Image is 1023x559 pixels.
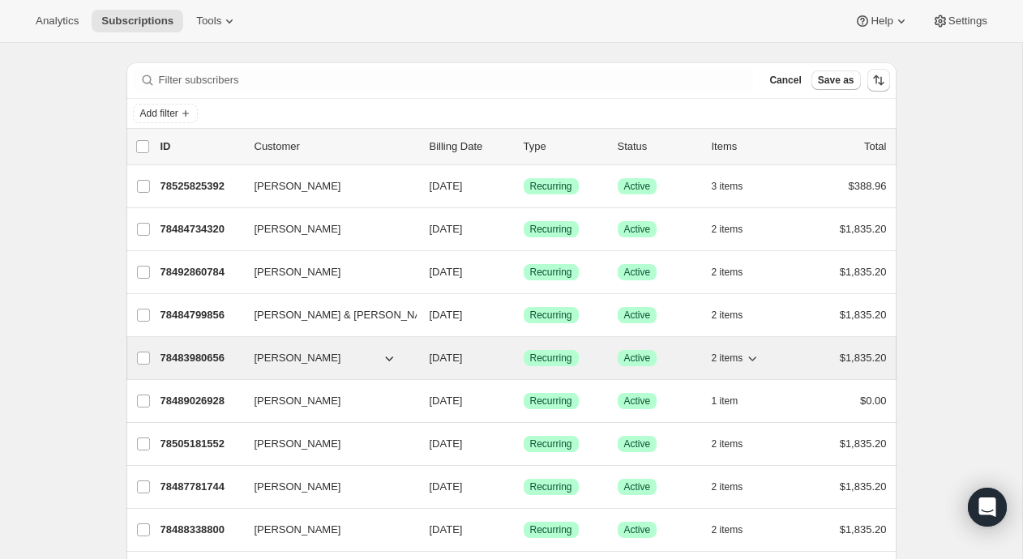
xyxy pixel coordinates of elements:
[245,173,407,199] button: [PERSON_NAME]
[430,223,463,235] span: [DATE]
[26,10,88,32] button: Analytics
[430,266,463,278] span: [DATE]
[624,223,651,236] span: Active
[255,479,341,495] span: [PERSON_NAME]
[133,104,198,123] button: Add filter
[161,350,242,366] p: 78483980656
[245,259,407,285] button: [PERSON_NAME]
[161,304,887,326] div: 78484799856[PERSON_NAME] & [PERSON_NAME][DATE]SuccessRecurringSuccessActive2 items$1,835.20
[712,218,761,241] button: 2 items
[712,352,743,365] span: 2 items
[618,139,699,155] p: Status
[161,479,242,495] p: 78487781744
[530,309,572,322] span: Recurring
[712,175,761,198] button: 3 items
[36,15,79,28] span: Analytics
[161,390,887,412] div: 78489026928[PERSON_NAME][DATE]SuccessRecurringSuccessActive1 item$0.00
[712,476,761,498] button: 2 items
[186,10,247,32] button: Tools
[712,390,756,412] button: 1 item
[948,15,987,28] span: Settings
[922,10,997,32] button: Settings
[712,223,743,236] span: 2 items
[140,107,178,120] span: Add filter
[530,523,572,536] span: Recurring
[245,216,407,242] button: [PERSON_NAME]
[161,139,887,155] div: IDCustomerBilling DateTypeStatusItemsTotal
[161,476,887,498] div: 78487781744[PERSON_NAME][DATE]SuccessRecurringSuccessActive2 items$1,835.20
[840,523,887,536] span: $1,835.20
[161,307,242,323] p: 78484799856
[161,261,887,284] div: 78492860784[PERSON_NAME][DATE]SuccessRecurringSuccessActive2 items$1,835.20
[255,393,341,409] span: [PERSON_NAME]
[161,178,242,194] p: 78525825392
[624,523,651,536] span: Active
[530,352,572,365] span: Recurring
[530,437,572,450] span: Recurring
[840,309,887,321] span: $1,835.20
[430,523,463,536] span: [DATE]
[712,480,743,493] span: 2 items
[245,474,407,500] button: [PERSON_NAME]
[430,139,511,155] p: Billing Date
[255,178,341,194] span: [PERSON_NAME]
[840,352,887,364] span: $1,835.20
[624,180,651,193] span: Active
[245,517,407,543] button: [PERSON_NAME]
[769,74,801,87] span: Cancel
[255,221,341,237] span: [PERSON_NAME]
[255,139,417,155] p: Customer
[624,309,651,322] span: Active
[161,218,887,241] div: 78484734320[PERSON_NAME][DATE]SuccessRecurringSuccessActive2 items$1,835.20
[968,488,1007,527] div: Open Intercom Messenger
[161,264,242,280] p: 78492860784
[712,395,738,408] span: 1 item
[530,266,572,279] span: Recurring
[860,395,887,407] span: $0.00
[712,347,761,369] button: 2 items
[196,15,221,28] span: Tools
[712,433,761,455] button: 2 items
[864,139,886,155] p: Total
[840,480,887,493] span: $1,835.20
[161,433,887,455] div: 78505181552[PERSON_NAME][DATE]SuccessRecurringSuccessActive2 items$1,835.20
[624,437,651,450] span: Active
[92,10,183,32] button: Subscriptions
[712,518,761,541] button: 2 items
[530,180,572,193] span: Recurring
[430,437,463,450] span: [DATE]
[161,518,887,541] div: 78488338800[PERSON_NAME][DATE]SuccessRecurringSuccessActive2 items$1,835.20
[763,70,807,90] button: Cancel
[161,393,242,409] p: 78489026928
[161,436,242,452] p: 78505181552
[712,304,761,326] button: 2 items
[245,388,407,414] button: [PERSON_NAME]
[849,180,887,192] span: $388.96
[161,175,887,198] div: 78525825392[PERSON_NAME][DATE]SuccessRecurringSuccessActive3 items$388.96
[101,15,173,28] span: Subscriptions
[712,261,761,284] button: 2 items
[871,15,892,28] span: Help
[530,480,572,493] span: Recurring
[430,352,463,364] span: [DATE]
[255,350,341,366] span: [PERSON_NAME]
[712,437,743,450] span: 2 items
[255,264,341,280] span: [PERSON_NAME]
[712,266,743,279] span: 2 items
[624,266,651,279] span: Active
[811,70,861,90] button: Save as
[845,10,918,32] button: Help
[818,74,854,87] span: Save as
[840,223,887,235] span: $1,835.20
[161,221,242,237] p: 78484734320
[161,139,242,155] p: ID
[712,139,793,155] div: Items
[255,436,341,452] span: [PERSON_NAME]
[840,437,887,450] span: $1,835.20
[624,395,651,408] span: Active
[161,347,887,369] div: 78483980656[PERSON_NAME][DATE]SuccessRecurringSuccessActive2 items$1,835.20
[530,395,572,408] span: Recurring
[712,523,743,536] span: 2 items
[255,307,441,323] span: [PERSON_NAME] & [PERSON_NAME]
[624,352,651,365] span: Active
